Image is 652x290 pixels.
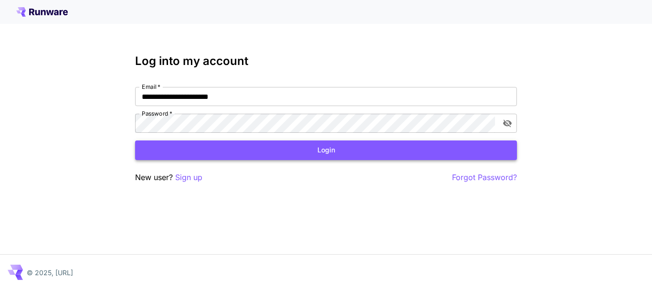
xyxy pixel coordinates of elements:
button: Login [135,140,517,160]
p: © 2025, [URL] [27,268,73,278]
h3: Log into my account [135,54,517,68]
button: Sign up [175,172,202,183]
button: Forgot Password? [452,172,517,183]
label: Email [142,83,160,91]
p: New user? [135,172,202,183]
label: Password [142,109,172,118]
button: toggle password visibility [499,115,516,132]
